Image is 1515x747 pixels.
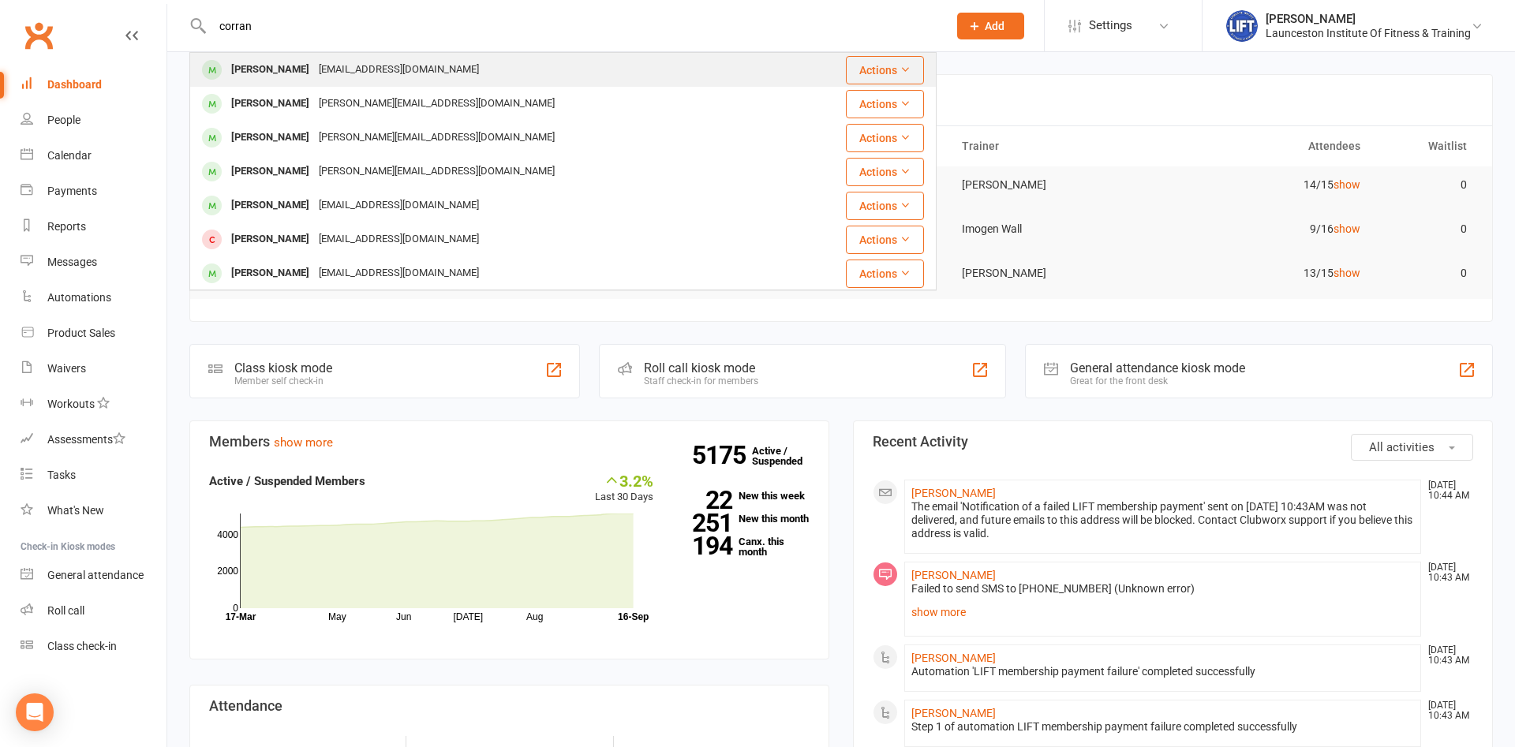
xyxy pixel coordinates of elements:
[1266,26,1471,40] div: Launceston Institute Of Fitness & Training
[1070,375,1245,387] div: Great for the front desk
[21,245,166,280] a: Messages
[47,504,104,517] div: What's New
[1334,178,1360,191] a: show
[846,90,924,118] button: Actions
[692,443,752,467] strong: 5175
[644,375,758,387] div: Staff check-in for members
[846,56,924,84] button: Actions
[752,434,821,478] a: 5175Active / Suspended
[47,362,86,375] div: Waivers
[1420,480,1472,501] time: [DATE] 10:44 AM
[16,693,54,731] div: Open Intercom Messenger
[911,500,1414,540] div: The email 'Notification of a failed LIFT membership payment' sent on [DATE] 10:43AM was not deliv...
[21,316,166,351] a: Product Sales
[19,16,58,55] a: Clubworx
[226,160,314,183] div: [PERSON_NAME]
[226,194,314,217] div: [PERSON_NAME]
[314,92,559,115] div: [PERSON_NAME][EMAIL_ADDRESS][DOMAIN_NAME]
[911,665,1414,678] div: Automation 'LIFT membership payment failure' completed successfully
[234,360,332,375] div: Class kiosk mode
[47,114,80,126] div: People
[677,536,810,557] a: 194Canx. this month
[1351,434,1473,461] button: All activities
[1226,10,1258,42] img: thumb_image1711312309.png
[911,707,996,719] a: [PERSON_NAME]
[226,58,314,81] div: [PERSON_NAME]
[1375,255,1481,292] td: 0
[209,474,365,488] strong: Active / Suspended Members
[846,226,924,254] button: Actions
[1375,166,1481,204] td: 0
[677,491,810,501] a: 22New this week
[911,487,996,499] a: [PERSON_NAME]
[314,262,484,285] div: [EMAIL_ADDRESS][DOMAIN_NAME]
[1334,267,1360,279] a: show
[47,256,97,268] div: Messages
[21,593,166,629] a: Roll call
[47,78,102,91] div: Dashboard
[1266,12,1471,26] div: [PERSON_NAME]
[1420,562,1472,583] time: [DATE] 10:43 AM
[47,149,92,162] div: Calendar
[226,228,314,251] div: [PERSON_NAME]
[677,514,810,524] a: 251New this month
[226,92,314,115] div: [PERSON_NAME]
[948,166,1161,204] td: [PERSON_NAME]
[911,720,1414,734] div: Step 1 of automation LIFT membership payment failure completed successfully
[21,558,166,593] a: General attendance kiosk mode
[911,601,1414,623] a: show more
[1334,222,1360,235] a: show
[1369,440,1435,454] span: All activities
[1089,8,1132,43] span: Settings
[985,20,1004,32] span: Add
[314,126,559,149] div: [PERSON_NAME][EMAIL_ADDRESS][DOMAIN_NAME]
[47,398,95,410] div: Workouts
[948,126,1161,166] th: Trainer
[1161,166,1374,204] td: 14/15
[21,458,166,493] a: Tasks
[21,629,166,664] a: Class kiosk mode
[948,211,1161,248] td: Imogen Wall
[47,291,111,304] div: Automations
[911,582,1414,623] div: Failed to send SMS to [PHONE_NUMBER] (Unknown error)
[644,360,758,375] div: Roll call kiosk mode
[846,260,924,288] button: Actions
[677,534,732,558] strong: 194
[226,126,314,149] div: [PERSON_NAME]
[21,387,166,422] a: Workouts
[47,433,125,446] div: Assessments
[226,262,314,285] div: [PERSON_NAME]
[21,280,166,316] a: Automations
[314,194,484,217] div: [EMAIL_ADDRESS][DOMAIN_NAME]
[47,220,86,233] div: Reports
[209,434,810,450] h3: Members
[1375,211,1481,248] td: 0
[314,58,484,81] div: [EMAIL_ADDRESS][DOMAIN_NAME]
[47,640,117,652] div: Class check-in
[47,185,97,197] div: Payments
[1161,255,1374,292] td: 13/15
[846,158,924,186] button: Actions
[911,652,996,664] a: [PERSON_NAME]
[595,472,653,489] div: 3.2%
[21,422,166,458] a: Assessments
[21,174,166,209] a: Payments
[846,124,924,152] button: Actions
[209,698,810,714] h3: Attendance
[314,228,484,251] div: [EMAIL_ADDRESS][DOMAIN_NAME]
[1161,211,1374,248] td: 9/16
[1375,126,1481,166] th: Waitlist
[47,569,144,581] div: General attendance
[948,255,1161,292] td: [PERSON_NAME]
[1161,126,1374,166] th: Attendees
[21,138,166,174] a: Calendar
[208,15,937,37] input: Search...
[21,209,166,245] a: Reports
[21,67,166,103] a: Dashboard
[234,375,332,387] div: Member self check-in
[1420,700,1472,721] time: [DATE] 10:43 AM
[677,488,732,512] strong: 22
[21,103,166,138] a: People
[957,13,1024,39] button: Add
[1070,360,1245,375] div: General attendance kiosk mode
